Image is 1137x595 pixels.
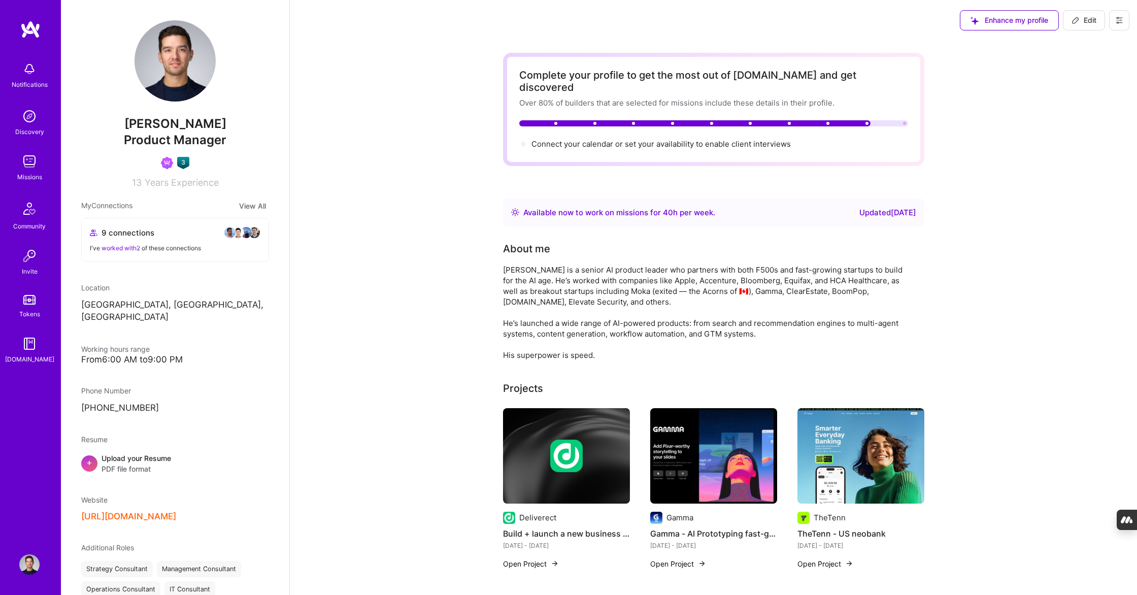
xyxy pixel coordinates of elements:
div: Management Consultant [157,561,241,577]
img: Been on Mission [161,157,173,169]
img: avatar [248,226,260,239]
button: View All [236,200,269,212]
span: Website [81,495,108,504]
div: [PERSON_NAME] is a senior AI product leader who partners with both F500s and fast-growing startup... [503,265,909,360]
span: 9 connections [102,227,154,238]
img: bell [19,59,40,79]
div: Invite [22,266,38,277]
div: Upload your Resume [102,453,171,474]
div: Deliverect [519,512,556,523]
span: [PERSON_NAME] [81,116,269,131]
div: [DOMAIN_NAME] [5,354,54,365]
img: Community [17,196,42,221]
button: Edit [1063,10,1105,30]
div: Community [13,221,46,232]
div: Strategy Consultant [81,561,153,577]
div: Projects [503,381,543,396]
img: tokens [23,295,36,305]
img: Invite [19,246,40,266]
span: Connect your calendar or set your availability to enable client interviews [531,139,791,149]
i: icon Collaborator [90,229,97,237]
div: [DATE] - [DATE] [797,540,924,551]
div: [DATE] - [DATE] [650,540,777,551]
img: avatar [232,226,244,239]
div: Over 80% of builders that are selected for missions include these details in their profile. [519,97,908,108]
div: Available now to work on missions for h per week . [523,207,715,219]
span: worked with 2 [102,244,140,252]
div: Discovery [15,126,44,137]
div: Notifications [12,79,48,90]
img: TheTenn - US neobank [797,408,924,504]
div: Tell us a little about yourself [503,241,550,256]
img: User Avatar [135,20,216,102]
p: [GEOGRAPHIC_DATA], [GEOGRAPHIC_DATA], [GEOGRAPHIC_DATA] [81,299,269,323]
button: Open Project [503,558,559,569]
a: User Avatar [17,554,42,575]
img: logo [20,20,41,39]
button: 9 connectionsavataravataravataravatarI've worked with2 of these connections [81,218,269,262]
div: TheTenn [814,512,846,523]
div: Gamma [666,512,693,523]
span: 13 [132,177,142,188]
div: Tokens [19,309,40,319]
div: I've of these connections [90,243,260,253]
span: Enhance my profile [971,15,1048,25]
img: arrow-right [698,559,706,568]
img: discovery [19,106,40,126]
span: Resume [81,435,108,444]
span: Edit [1072,15,1096,25]
div: [DATE] - [DATE] [503,540,630,551]
img: Gamma - AI Prototyping fast-growing AI B2C startup [650,408,777,504]
span: PDF file format [102,464,171,474]
div: Updated [DATE] [859,207,916,219]
img: User Avatar [19,554,40,575]
h4: Gamma - AI Prototyping fast-growing AI B2C startup [650,527,777,540]
img: Company logo [503,512,515,524]
button: [URL][DOMAIN_NAME] [81,511,176,522]
button: Open Project [650,558,706,569]
span: + [86,457,92,468]
i: icon SuggestedTeams [971,17,979,25]
img: arrow-right [551,559,559,568]
span: Years Experience [145,177,219,188]
span: Product Manager [124,133,226,147]
img: Company logo [650,512,662,524]
h4: Build + launch a new business line [503,527,630,540]
span: Phone Number [81,386,131,395]
img: teamwork [19,151,40,172]
div: +Upload your ResumePDF file format [81,453,269,474]
div: Missions [17,172,42,182]
img: guide book [19,334,40,354]
button: Enhance my profile [960,10,1059,30]
img: Company logo [797,512,810,524]
div: About me [503,241,550,256]
img: Company logo [550,440,583,472]
img: avatar [224,226,236,239]
span: My Connections [81,200,132,212]
span: 40 [663,208,673,217]
h4: TheTenn - US neobank [797,527,924,540]
div: Location [81,282,269,293]
p: [PHONE_NUMBER] [81,402,269,414]
img: avatar [240,226,252,239]
img: arrow-right [845,559,853,568]
div: From 6:00 AM to 9:00 PM [81,354,269,365]
span: Working hours range [81,345,150,353]
img: cover [503,408,630,504]
div: Complete your profile to get the most out of [DOMAIN_NAME] and get discovered [519,69,908,93]
button: Open Project [797,558,853,569]
span: Additional Roles [81,543,134,552]
img: Availability [511,208,519,216]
